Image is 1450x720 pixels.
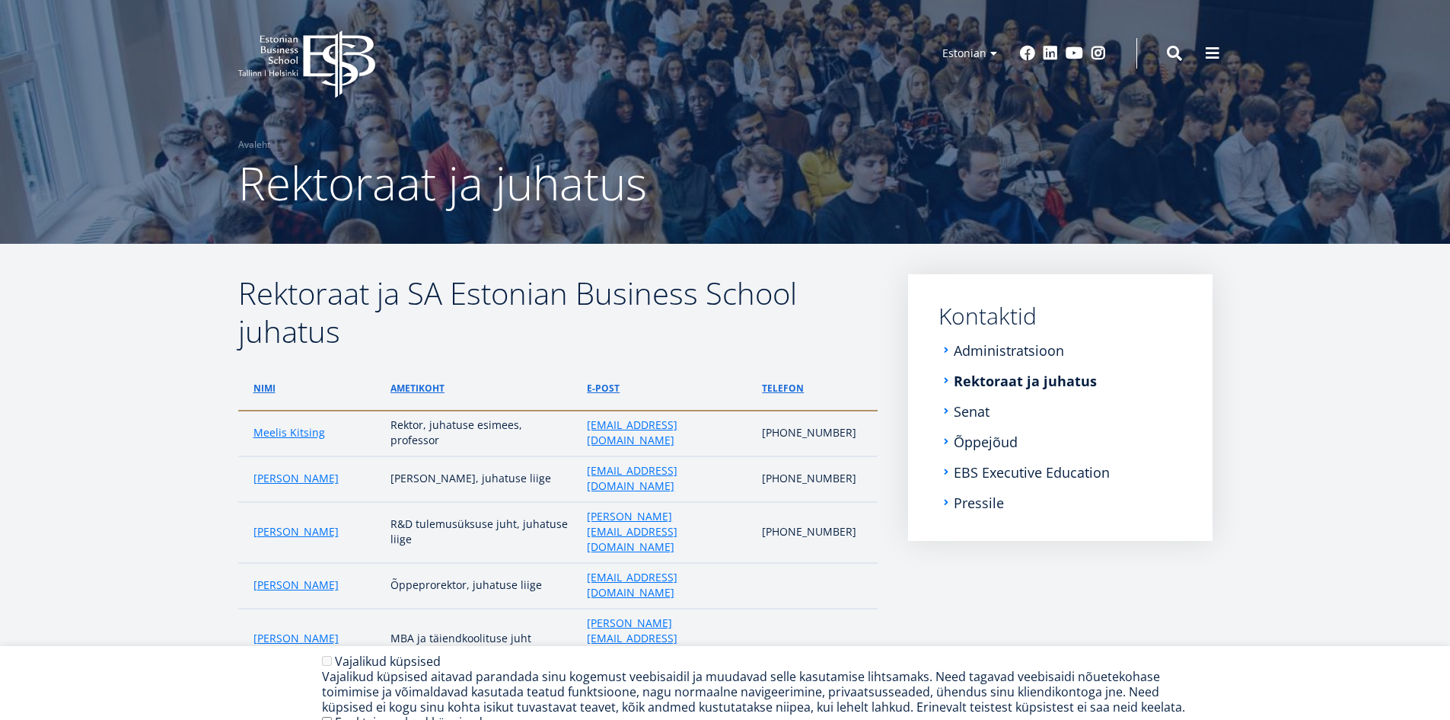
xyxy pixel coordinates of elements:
[1043,46,1058,61] a: Linkedin
[587,463,747,494] a: [EMAIL_ADDRESS][DOMAIN_NAME]
[762,381,804,396] a: telefon
[383,609,579,670] td: MBA ja täiendkoolituse juht
[587,418,747,448] a: [EMAIL_ADDRESS][DOMAIN_NAME]
[939,305,1182,328] a: Kontaktid
[383,456,579,502] td: [PERSON_NAME], juhatuse liige
[954,434,1018,450] a: Õppejõud
[253,578,339,593] a: [PERSON_NAME]
[1091,46,1106,61] a: Instagram
[762,425,862,440] p: [PHONE_NUMBER]
[238,274,878,350] h2: Rektoraat ja SA Estonian Business School juhatus
[238,152,647,214] span: Rektoraat ja juhatus
[383,563,579,609] td: Õppeprorektor, juhatuse liige
[587,616,747,661] a: [PERSON_NAME][EMAIL_ADDRESS][DOMAIN_NAME]
[322,669,1200,715] div: Vajalikud küpsised aitavad parandada sinu kogemust veebisaidil ja muudavad selle kasutamise lihts...
[587,381,620,396] a: e-post
[253,631,339,646] a: [PERSON_NAME]
[253,471,339,486] a: [PERSON_NAME]
[335,653,441,670] label: Vajalikud küpsised
[1020,46,1035,61] a: Facebook
[954,373,1097,389] a: Rektoraat ja juhatus
[587,509,747,555] a: [PERSON_NAME][EMAIL_ADDRESS][DOMAIN_NAME]
[253,425,325,440] a: Meelis Kitsing
[390,418,572,448] p: Rektor, juhatuse esimees, professor
[253,524,339,539] a: [PERSON_NAME]
[253,381,276,396] a: Nimi
[954,404,990,419] a: Senat
[238,137,270,152] a: Avaleht
[754,456,877,502] td: [PHONE_NUMBER]
[954,343,1064,358] a: Administratsioon
[390,381,445,396] a: ametikoht
[1066,46,1083,61] a: Youtube
[954,465,1110,480] a: EBS Executive Education
[587,570,747,600] a: [EMAIL_ADDRESS][DOMAIN_NAME]
[754,502,877,563] td: [PHONE_NUMBER]
[954,495,1004,510] a: Pressile
[383,502,579,563] td: R&D tulemusüksuse juht, juhatuse liige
